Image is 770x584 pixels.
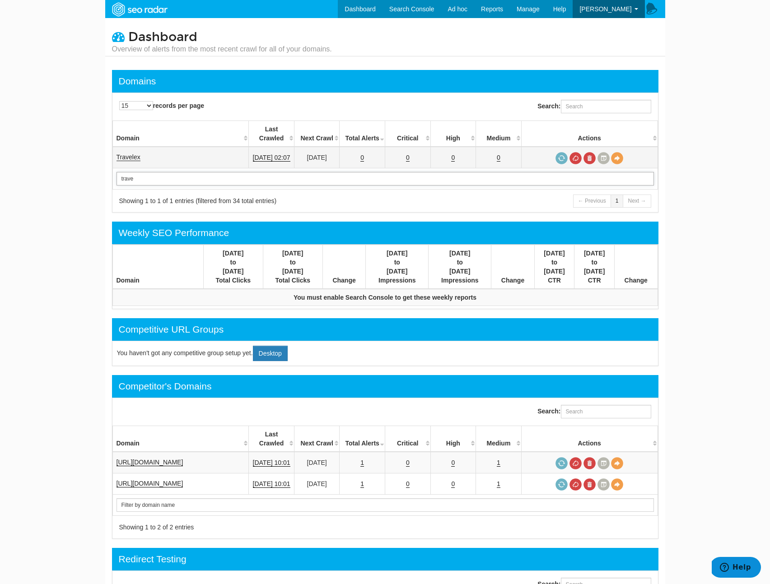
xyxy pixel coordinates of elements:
a: Crawl History [597,152,610,164]
a: Request a crawl [555,478,568,491]
a: 1 [360,480,364,488]
th: Actions: activate to sort column ascending [521,121,658,147]
a: Next → [623,195,651,208]
span: Manage [517,5,540,13]
input: Search [117,498,654,512]
a: Delete most recent audit [583,457,596,469]
a: [URL][DOMAIN_NAME] [117,459,183,466]
a: 0 [406,154,410,162]
th: Critical: activate to sort column descending [385,426,430,452]
a: Request a crawl [555,152,568,164]
a: Crawl History [597,457,610,469]
a: [URL][DOMAIN_NAME] [117,480,183,487]
th: Actions: activate to sort column ascending [521,426,658,452]
th: Next Crawl: activate to sort column descending [294,426,340,452]
th: Change [322,245,365,289]
a: Cancel in-progress audit [569,478,582,491]
a: [DATE] 10:01 [253,459,290,467]
a: Travelex [117,153,140,161]
td: [DATE] [294,147,340,168]
iframe: Opens a widget where you can find more information [712,557,761,579]
th: Medium: activate to sort column descending [476,121,522,147]
a: View Domain Overview [611,457,623,469]
img: SEORadar [108,1,171,18]
strong: You must enable Search Console to get these weekly reports [294,294,476,301]
a: 0 [497,154,500,162]
th: High: activate to sort column descending [430,426,476,452]
a: Desktop [253,346,288,361]
a: View Domain Overview [611,478,623,491]
th: [DATE] to [DATE] Total Clicks [203,245,263,289]
select: records per page [119,101,153,110]
div: Domains [119,74,156,88]
a: Cancel in-progress audit [569,152,582,164]
a: Request a crawl [555,457,568,469]
span: Ad hoc [448,5,467,13]
input: Search [117,172,654,185]
div: Showing 1 to 1 of 1 entries (filtered from 34 total entries) [119,196,374,205]
th: Change [491,245,534,289]
th: Next Crawl: activate to sort column descending [294,121,340,147]
th: Last Crawled: activate to sort column descending [249,426,294,452]
a: View Domain Overview [611,152,623,164]
label: Search: [537,405,651,418]
input: Search: [561,100,651,113]
a: Delete most recent audit [583,478,596,491]
td: [DATE] [294,452,340,473]
a: [DATE] 10:01 [253,480,290,488]
label: Search: [537,100,651,113]
a: Cancel in-progress audit [569,457,582,469]
span: Dashboard [128,29,197,45]
div: Competitor's Domains [119,380,212,393]
th: Critical: activate to sort column descending [385,121,430,147]
th: Total Alerts: activate to sort column ascending [340,426,385,452]
span: Help [553,5,566,13]
a: 1 [611,195,624,208]
span: [PERSON_NAME] [579,5,631,13]
div: Redirect Testing [119,552,187,566]
a: 1 [497,480,500,488]
th: Change [614,245,658,289]
a: 0 [451,154,455,162]
th: Domain: activate to sort column ascending [112,426,249,452]
label: records per page [119,101,205,110]
th: [DATE] to [DATE] CTR [534,245,574,289]
small: Overview of alerts from the most recent crawl for all of your domains. [112,44,332,54]
th: Domain [112,245,203,289]
a: Crawl History [597,478,610,491]
div: Showing 1 to 2 of 2 entries [119,523,374,532]
th: [DATE] to [DATE] Impressions [366,245,429,289]
a: 0 [406,459,410,467]
a: 0 [451,480,455,488]
th: High: activate to sort column descending [430,121,476,147]
a: 1 [497,459,500,467]
th: [DATE] to [DATE] CTR [574,245,615,289]
a: 0 [360,154,364,162]
th: Total Alerts: activate to sort column ascending [340,121,385,147]
th: [DATE] to [DATE] Impressions [429,245,491,289]
td: [DATE] [294,473,340,495]
th: Domain: activate to sort column ascending [112,121,249,147]
div: You haven't got any competitive group setup yet. [112,341,658,366]
th: Medium: activate to sort column descending [476,426,522,452]
a: 0 [451,459,455,467]
th: Last Crawled: activate to sort column descending [249,121,294,147]
a: [DATE] 02:07 [253,154,290,162]
input: Search: [561,405,651,418]
th: [DATE] to [DATE] Total Clicks [263,245,322,289]
div: Competitive URL Groups [119,323,224,336]
div: Weekly SEO Performance [119,226,229,240]
a: 1 [360,459,364,467]
a: 0 [406,480,410,488]
span: Reports [481,5,503,13]
a: Delete most recent audit [583,152,596,164]
i:  [112,30,125,43]
a: ← Previous [573,195,611,208]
